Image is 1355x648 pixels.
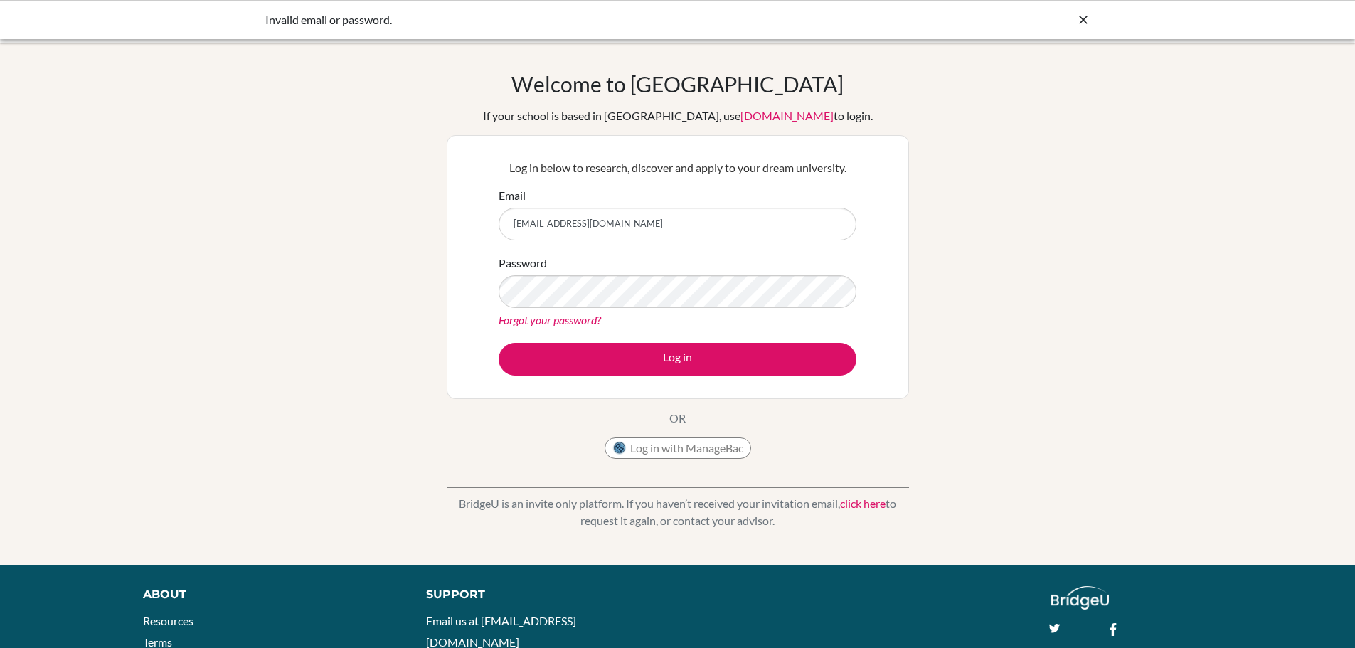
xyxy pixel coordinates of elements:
[143,614,193,627] a: Resources
[840,496,886,510] a: click here
[499,343,856,376] button: Log in
[511,71,844,97] h1: Welcome to [GEOGRAPHIC_DATA]
[605,437,751,459] button: Log in with ManageBac
[499,159,856,176] p: Log in below to research, discover and apply to your dream university.
[740,109,834,122] a: [DOMAIN_NAME]
[499,187,526,204] label: Email
[499,313,601,326] a: Forgot your password?
[447,495,909,529] p: BridgeU is an invite only platform. If you haven’t received your invitation email, to request it ...
[483,107,873,124] div: If your school is based in [GEOGRAPHIC_DATA], use to login.
[426,586,661,603] div: Support
[265,11,877,28] div: Invalid email or password.
[143,586,394,603] div: About
[1051,586,1109,610] img: logo_white@2x-f4f0deed5e89b7ecb1c2cc34c3e3d731f90f0f143d5ea2071677605dd97b5244.png
[669,410,686,427] p: OR
[499,255,547,272] label: Password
